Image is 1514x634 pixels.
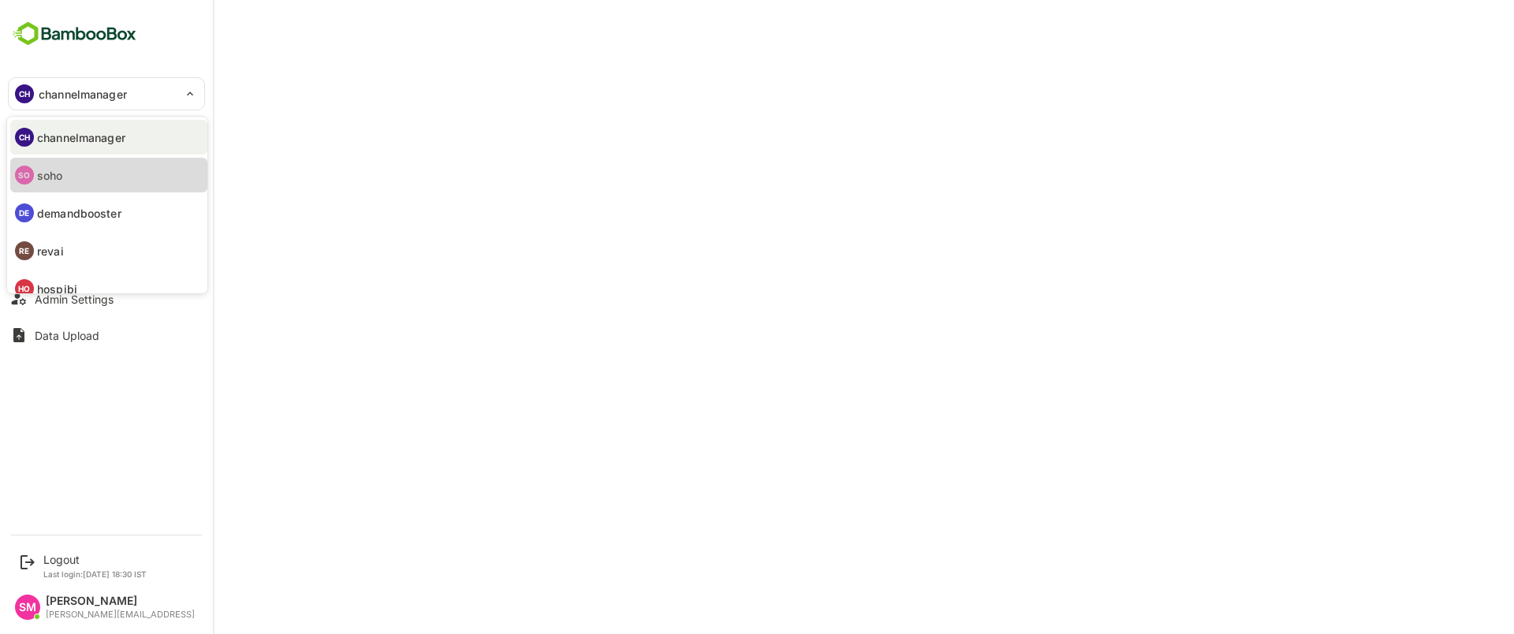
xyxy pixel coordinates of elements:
p: revai [37,243,64,259]
div: DE [15,203,34,222]
p: hospibi [37,281,77,297]
div: CH [15,128,34,147]
p: soho [37,167,63,184]
p: channelmanager [37,129,125,146]
div: RE [15,241,34,260]
div: SO [15,166,34,185]
p: demandbooster [37,205,121,222]
div: HO [15,279,34,298]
